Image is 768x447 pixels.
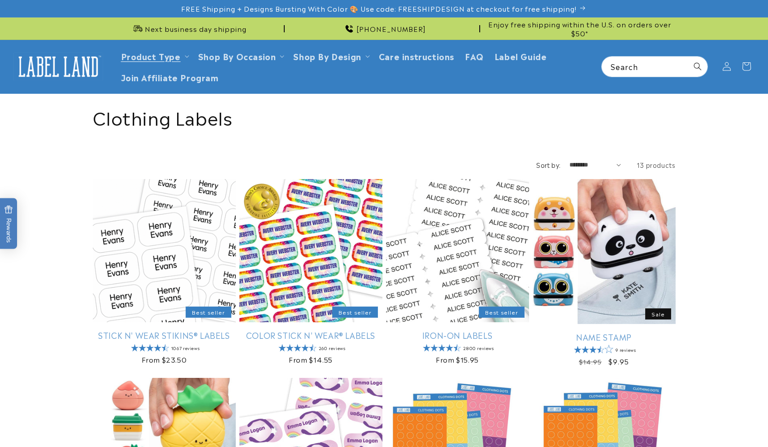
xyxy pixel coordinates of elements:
[10,49,107,84] a: Label Land
[121,50,181,62] a: Product Type
[495,51,547,61] span: Label Guide
[484,20,676,37] span: Enjoy free shipping within the U.S. on orders over $50*
[489,45,552,66] a: Label Guide
[688,57,707,76] button: Search
[379,51,454,61] span: Care instructions
[4,206,13,243] span: Rewards
[121,72,219,82] span: Join Affiliate Program
[533,332,676,342] a: Name Stamp
[536,160,560,169] label: Sort by:
[637,160,676,169] span: 13 products
[386,330,529,340] a: Iron-On Labels
[116,66,224,88] a: Join Affiliate Program
[373,45,460,66] a: Care instructions
[181,4,577,13] span: FREE Shipping + Designs Bursting With Color 🎨 Use code: FREESHIPDESIGN at checkout for free shipp...
[193,45,288,66] summary: Shop By Occasion
[93,18,285,39] div: Announcement
[145,24,247,33] span: Next business day shipping
[198,51,276,61] span: Shop By Occasion
[93,330,236,340] a: Stick N' Wear Stikins® Labels
[484,18,676,39] div: Announcement
[288,18,480,39] div: Announcement
[460,45,489,66] a: FAQ
[356,24,426,33] span: [PHONE_NUMBER]
[288,45,373,66] summary: Shop By Design
[293,50,361,62] a: Shop By Design
[13,53,103,80] img: Label Land
[465,51,484,61] span: FAQ
[116,45,193,66] summary: Product Type
[93,105,676,128] h1: Clothing Labels
[239,330,382,340] a: Color Stick N' Wear® Labels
